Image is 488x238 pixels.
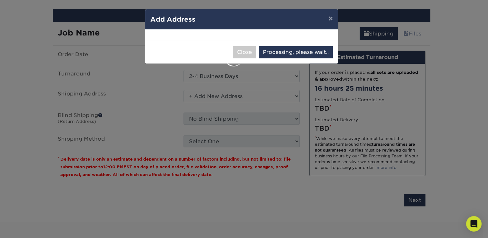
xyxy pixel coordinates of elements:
button: Close [233,46,256,58]
div: Open Intercom Messenger [466,216,482,232]
div: Please Select Formatted Address [150,35,333,42]
h4: Add Address [150,15,333,24]
button: × [323,9,338,27]
button: Processing, please wait.. [259,46,333,58]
